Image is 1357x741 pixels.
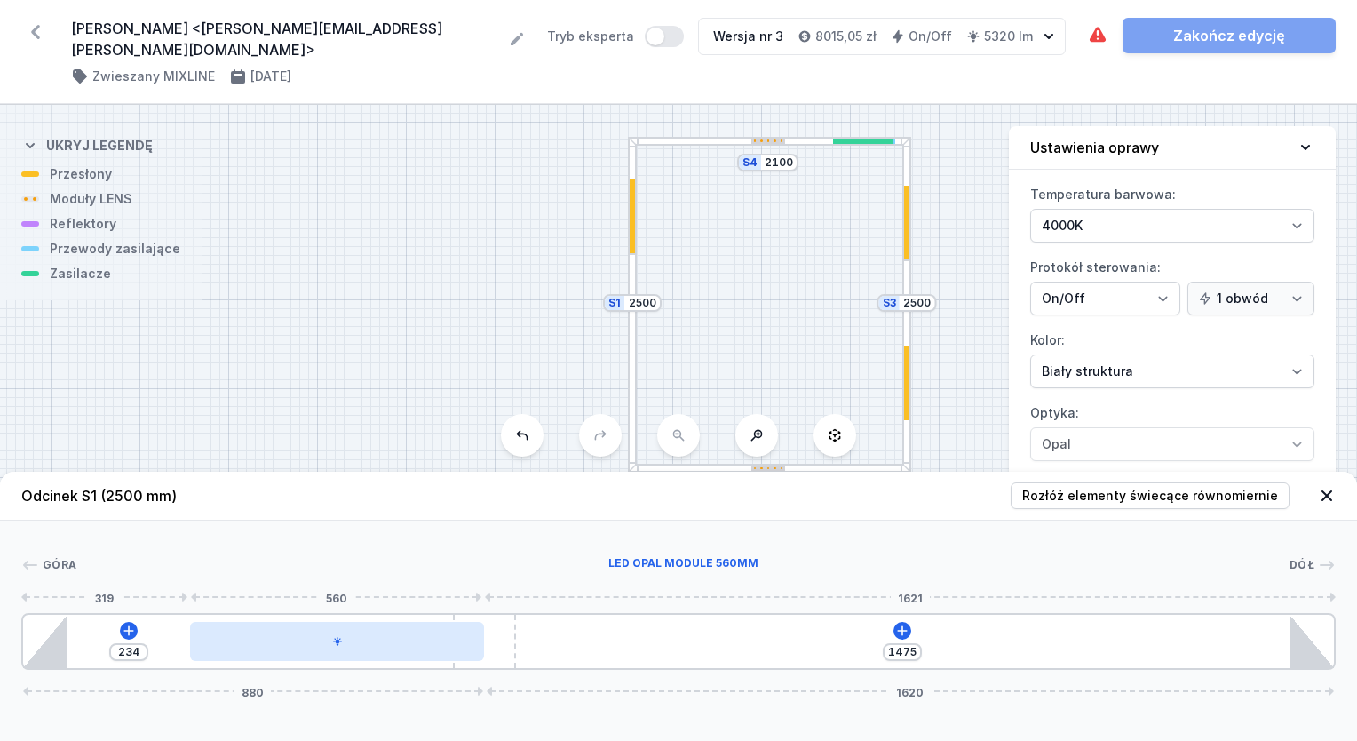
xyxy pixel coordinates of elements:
[21,123,153,165] button: Ukryj legendę
[1187,282,1314,315] select: Protokół sterowania:
[319,592,354,602] span: 560
[250,68,291,85] h4: [DATE]
[1030,282,1180,315] select: Protokół sterowania:
[21,485,177,506] h4: Odcinek S1
[76,556,1290,574] div: LED opal module 560mm
[1011,482,1290,509] button: Rozłóż elementy świecące równomiernie
[88,592,121,602] span: 319
[891,592,930,602] span: 1621
[909,28,952,45] h4: On/Off
[508,30,526,48] button: Edytuj nazwę projektu
[628,296,656,310] input: Wymiar [mm]
[903,296,932,310] input: Wymiar [mm]
[43,558,76,572] span: Góra
[115,645,143,659] input: Wymiar [mm]
[46,137,153,155] h4: Ukryj legendę
[1030,399,1314,461] label: Optyka:
[698,18,1066,55] button: Wersja nr 38015,05 złOn/Off5320 lm
[71,18,526,60] form: [PERSON_NAME] <[PERSON_NAME][EMAIL_ADDRESS][PERSON_NAME][DOMAIN_NAME]>
[645,26,684,47] button: Tryb eksperta
[815,28,877,45] h4: 8015,05 zł
[889,686,931,697] span: 1620
[888,645,917,659] input: Wymiar [mm]
[765,155,793,170] input: Wymiar [mm]
[1030,180,1314,243] label: Temperatura barwowa:
[893,622,911,640] button: Dodaj element
[1030,355,1314,388] select: Kolor:
[1030,427,1314,461] select: Optyka:
[1030,326,1314,388] label: Kolor:
[1022,487,1278,505] span: Rozłóż elementy świecące równomiernie
[713,28,783,45] div: Wersja nr 3
[120,622,138,640] button: Dodaj element
[100,487,177,505] span: (2500 mm)
[547,26,684,47] label: Tryb eksperta
[984,28,1033,45] h4: 5320 lm
[92,68,215,85] h4: Zwieszany MIXLINE
[1030,137,1159,158] h4: Ustawienia oprawy
[1030,209,1314,243] select: Temperatura barwowa:
[234,686,271,697] span: 880
[190,622,484,661] div: LED opal module 560mm
[1030,253,1314,315] label: Protokół sterowania:
[1290,558,1314,572] span: Dół
[1009,126,1336,170] button: Ustawienia oprawy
